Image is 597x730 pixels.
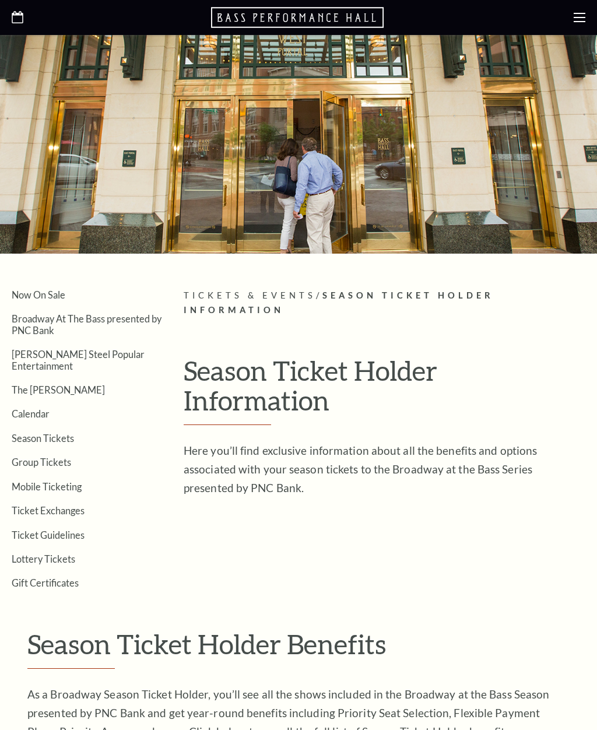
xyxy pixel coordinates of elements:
p: Here you’ll find exclusive information about all the benefits and options associated with your se... [184,441,563,497]
span: Season Ticket Holder Information [184,290,494,315]
a: Lottery Tickets [12,553,75,564]
p: / [184,289,585,318]
h2: Season Ticket Holder Benefits [27,629,570,669]
a: Calendar [12,408,50,419]
a: Season Tickets [12,433,74,444]
a: Group Tickets [12,457,71,468]
a: Mobile Ticketing [12,481,82,492]
a: Ticket Exchanges [12,505,85,516]
a: Broadway At The Bass presented by PNC Bank [12,313,161,335]
a: Now On Sale [12,289,65,300]
span: Tickets & Events [184,290,316,300]
a: Ticket Guidelines [12,529,85,541]
a: [PERSON_NAME] Steel Popular Entertainment [12,349,145,371]
a: Gift Certificates [12,577,79,588]
h1: Season Ticket Holder Information [184,356,585,425]
a: The [PERSON_NAME] [12,384,105,395]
